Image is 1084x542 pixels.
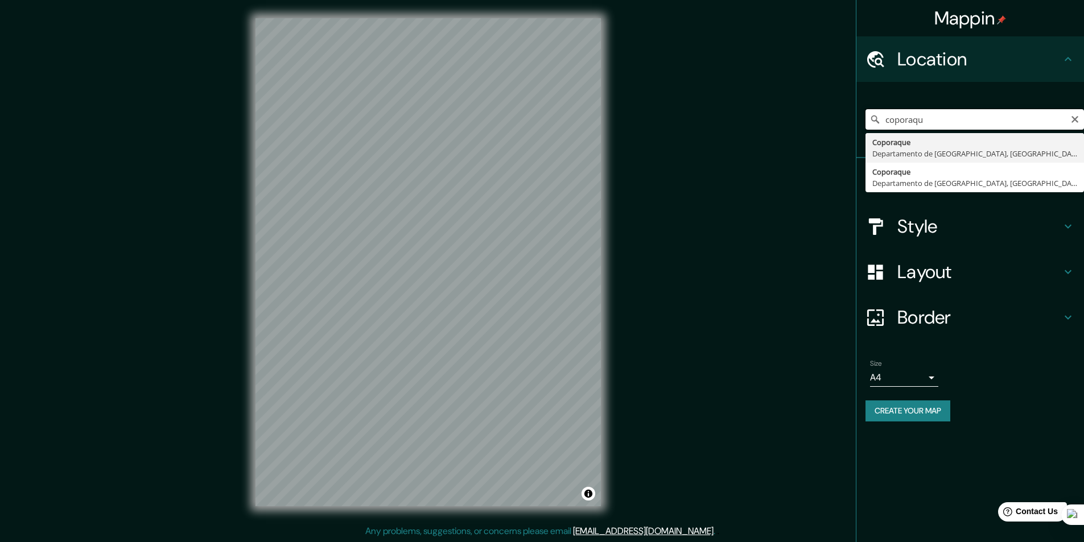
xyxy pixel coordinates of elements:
[573,525,714,537] a: [EMAIL_ADDRESS][DOMAIN_NAME]
[865,400,950,421] button: Create your map
[582,487,595,500] button: Toggle attribution
[365,524,715,538] p: Any problems, suggestions, or concerns please email .
[856,158,1084,204] div: Pins
[897,260,1061,283] h4: Layout
[715,524,717,538] div: .
[865,109,1084,130] input: Pick your city or area
[872,177,1077,189] div: Departamento de [GEOGRAPHIC_DATA], [GEOGRAPHIC_DATA]
[897,48,1061,71] h4: Location
[997,15,1006,24] img: pin-icon.png
[856,36,1084,82] div: Location
[934,7,1007,30] h4: Mappin
[872,148,1077,159] div: Departamento de [GEOGRAPHIC_DATA], [GEOGRAPHIC_DATA]
[872,166,1077,177] div: Coporaque
[983,498,1071,529] iframe: Help widget launcher
[856,295,1084,340] div: Border
[872,136,1077,148] div: Coporaque
[1070,113,1079,124] button: Clear
[897,169,1061,192] h4: Pins
[717,524,719,538] div: .
[856,249,1084,295] div: Layout
[897,215,1061,238] h4: Style
[255,18,601,506] canvas: Map
[897,306,1061,329] h4: Border
[870,359,882,369] label: Size
[856,204,1084,249] div: Style
[870,369,938,387] div: A4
